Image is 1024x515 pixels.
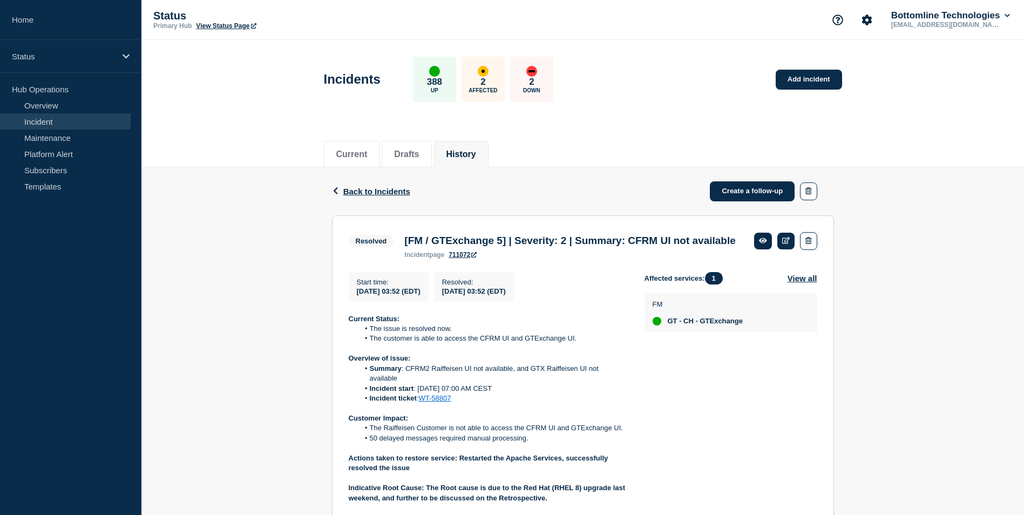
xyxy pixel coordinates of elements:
span: [DATE] 03:52 (EDT) [442,287,506,295]
button: Support [826,9,849,31]
button: Account settings [856,9,878,31]
div: down [526,66,537,77]
button: View all [788,272,817,284]
strong: Overview of issue: [349,354,411,362]
a: WT-58807 [419,394,451,402]
li: : [DATE] 07:00 AM CEST [359,384,627,394]
span: GT - CH - GTExchange [668,317,743,326]
p: page [404,251,444,259]
p: Primary Hub [153,22,192,30]
li: : [359,394,627,403]
p: Resolved : [442,278,506,286]
p: Status [12,52,116,61]
p: [EMAIL_ADDRESS][DOMAIN_NAME] [889,21,1001,29]
span: Back to Incidents [343,187,410,196]
li: The Raiffeisen Customer is not able to access the CFRM UI and GTExchange UI. [359,423,627,433]
strong: Customer Impact: [349,414,409,422]
li: The customer is able to access the CFRM UI and GTExchange UI. [359,334,627,343]
p: Affected [469,87,497,93]
span: [DATE] 03:52 (EDT) [357,287,421,295]
strong: Actions taken to restore service: Restarted the Apache Services, successfully resolved the issue [349,454,610,472]
strong: Indicative Root Cause: The Root cause is due to the Red Hat (RHEL 8) upgrade last weekend, and fu... [349,484,627,502]
button: Drafts [394,150,419,159]
strong: Incident start [370,384,414,392]
div: up [429,66,440,77]
p: 2 [480,77,485,87]
p: FM [653,300,743,308]
h3: [FM / GTExchange 5] | Severity: 2 | Summary: CFRM UI not available [404,235,736,247]
span: Resolved [349,235,394,247]
span: incident [404,251,429,259]
li: The issue is resolved now. [359,324,627,334]
button: Back to Incidents [332,187,410,196]
p: 2 [529,77,534,87]
p: Status [153,10,369,22]
button: Current [336,150,368,159]
strong: Summary [370,364,402,372]
p: Down [523,87,540,93]
a: Create a follow-up [710,181,795,201]
p: Up [431,87,438,93]
p: Start time : [357,278,421,286]
button: Bottomline Technologies [889,10,1012,21]
div: up [653,317,661,326]
a: 711072 [449,251,477,259]
p: 388 [427,77,442,87]
strong: Incident ticket [370,394,417,402]
div: affected [478,66,489,77]
li: 50 delayed messages required manual processing. [359,433,627,443]
a: Add incident [776,70,842,90]
h1: Incidents [324,72,381,87]
strong: Current Status: [349,315,400,323]
a: View Status Page [196,22,256,30]
span: Affected services: [645,272,728,284]
button: History [446,150,476,159]
li: : CFRM2 Raiffeisen UI not available, and GTX Raiffeisen UI not available [359,364,627,384]
span: 1 [705,272,723,284]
